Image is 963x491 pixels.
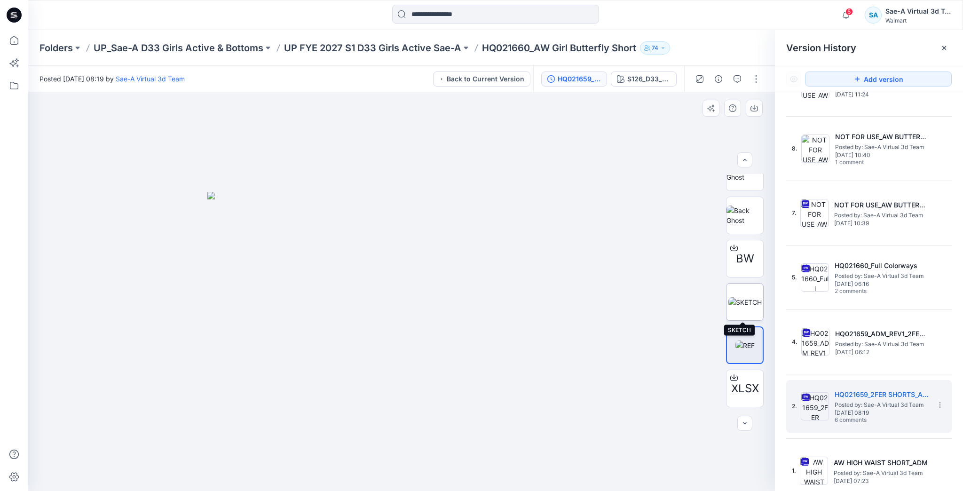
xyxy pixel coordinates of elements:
[94,41,263,55] a: UP_Sae-A D33 Girls Active & Bottoms
[845,8,853,16] span: 5
[835,131,929,143] h5: NOT FOR USE_AW BUTTERFLY SHORT 1_FULL COLRWAYS
[792,338,797,346] span: 4.
[801,135,829,163] img: NOT FOR USE_AW BUTTERFLY SHORT 1_FULL COLRWAYS
[835,260,929,271] h5: HQ021660_Full Colorways
[835,143,929,152] span: Posted by: Sae-A Virtual 3d Team
[786,42,856,54] span: Version History
[801,263,829,292] img: HQ021660_Full Colorways
[800,199,829,227] img: NOT FOR USE_AW BUTTERFLY SHORT 1
[865,7,882,24] div: SA
[835,389,929,400] h5: HQ021659_2FER SHORTS_ADM
[834,220,928,227] span: [DATE] 10:39
[834,468,928,478] span: Posted by: Sae-A Virtual 3d Team
[835,271,929,281] span: Posted by: Sae-A Virtual 3d Team
[627,74,671,84] div: S126_D33_AW_SOFT PETAL AOP_FLEUR
[792,144,797,153] span: 8.
[834,457,928,468] h5: AW HIGH WAIST SHORT_ADM
[885,6,951,17] div: Sae-A Virtual 3d Team
[728,297,762,307] img: SKETCH
[731,380,759,397] span: XLSX
[801,392,829,420] img: HQ021659_2FER SHORTS_ADM
[116,75,185,83] a: Sae-A Virtual 3d Team
[792,273,797,282] span: 5.
[652,43,658,53] p: 74
[39,41,73,55] a: Folders
[805,71,952,87] button: Add version
[835,340,929,349] span: Posted by: Sae-A Virtual 3d Team
[541,71,607,87] button: HQ021659_2FER SHORTS_ADM
[800,457,828,485] img: AW HIGH WAIST SHORT_ADM
[792,467,796,475] span: 1.
[736,250,754,267] span: BW
[885,17,951,24] div: Walmart
[835,91,929,98] span: [DATE] 11:24
[284,41,461,55] a: UP FYE 2027 S1 D33 Girls Active Sae-A
[834,478,928,484] span: [DATE] 07:23
[39,74,185,84] span: Posted [DATE] 08:19 by
[792,209,797,217] span: 7.
[835,400,929,410] span: Posted by: Sae-A Virtual 3d Team
[433,71,530,87] button: Back to Current Version
[834,199,928,211] h5: NOT FOR USE_AW BUTTERFLY SHORT 1
[786,71,801,87] button: Show Hidden Versions
[726,206,763,225] img: Back Ghost
[835,152,929,158] span: [DATE] 10:40
[835,349,929,356] span: [DATE] 06:12
[735,341,755,350] img: REF
[835,328,929,340] h5: HQ021659_ADM_REV1_2FER SHORTS
[792,402,797,411] span: 2.
[611,71,677,87] button: S126_D33_AW_SOFT PETAL AOP_FLEUR
[640,41,670,55] button: 74
[711,71,726,87] button: Details
[835,281,929,287] span: [DATE] 06:16
[835,288,900,295] span: 2 comments
[835,159,901,166] span: 1 comment
[834,211,928,220] span: Posted by: Sae-A Virtual 3d Team
[835,410,929,416] span: [DATE] 08:19
[801,328,829,356] img: HQ021659_ADM_REV1_2FER SHORTS
[940,44,948,52] button: Close
[835,417,900,424] span: 6 comments
[558,74,601,84] div: HQ021659_2FER SHORTS_ADM
[482,41,636,55] p: HQ021660_AW Girl Butterfly Short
